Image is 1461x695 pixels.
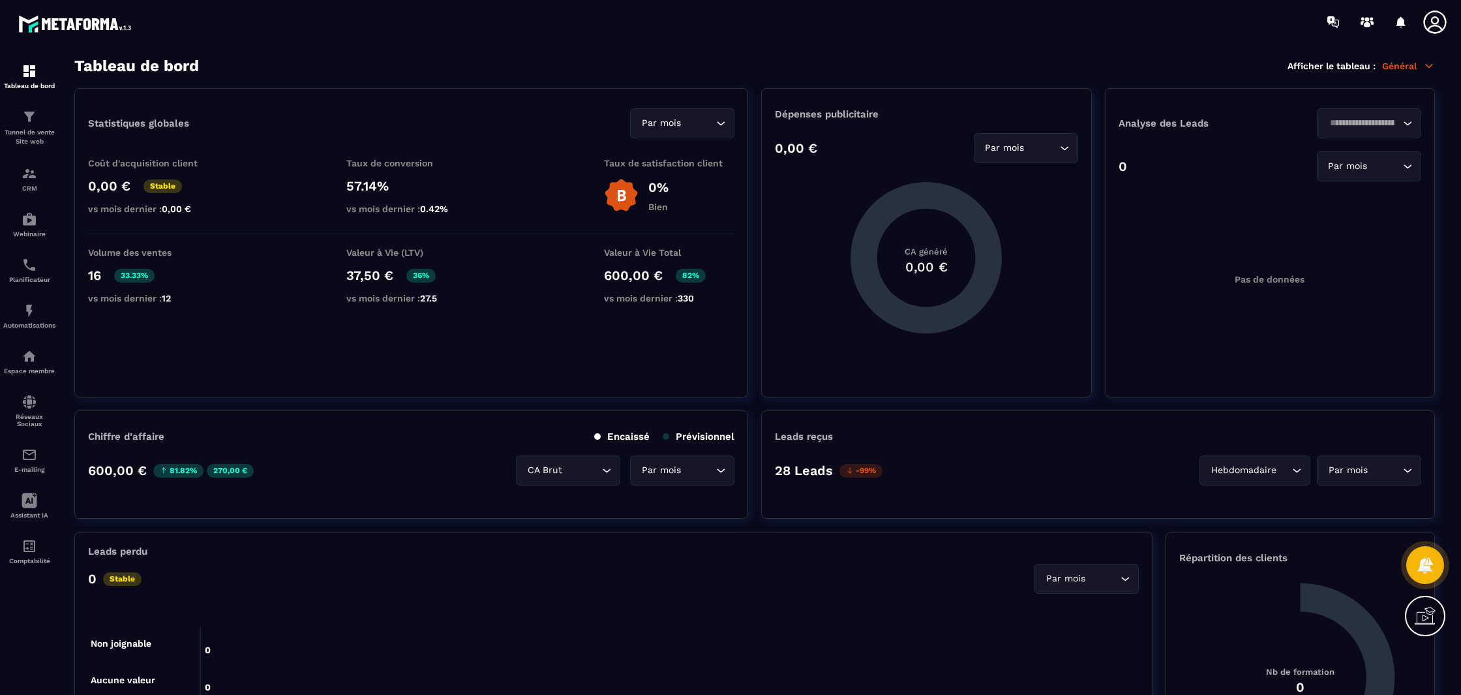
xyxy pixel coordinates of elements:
[88,268,101,283] p: 16
[3,512,55,519] p: Assistant IA
[91,638,151,649] tspan: Non joignable
[22,211,37,227] img: automations
[676,269,706,283] p: 82%
[3,384,55,437] a: social-networksocial-networkRéseaux Sociaux
[1199,456,1310,486] div: Search for option
[3,437,55,483] a: emailemailE-mailing
[630,108,734,138] div: Search for option
[420,204,448,214] span: 0.42%
[604,178,639,213] img: b-badge-o.b3b20ee6.svg
[3,99,55,156] a: formationformationTunnel de vente Site web
[3,483,55,529] a: Assistant IA
[565,463,599,478] input: Search for option
[3,466,55,473] p: E-mailing
[1325,159,1370,174] span: Par mois
[88,546,147,557] p: Leads perdu
[88,247,218,258] p: Volume des ventes
[775,431,833,442] p: Leads reçus
[22,303,37,318] img: automations
[22,109,37,125] img: formation
[678,293,694,303] span: 330
[103,572,142,586] p: Stable
[91,675,155,685] tspan: Aucune valeur
[1179,552,1421,564] p: Répartition des clients
[74,57,199,75] h3: Tableau de bord
[3,322,55,329] p: Automatisations
[3,247,55,293] a: schedulerschedulerPlanificateur
[1325,116,1400,131] input: Search for option
[22,447,37,463] img: email
[3,293,55,339] a: automationsautomationsAutomatisations
[22,63,37,79] img: formation
[1088,572,1117,586] input: Search for option
[406,269,436,283] p: 36%
[22,166,37,181] img: formation
[88,158,218,168] p: Coût d'acquisition client
[1119,117,1270,129] p: Analyse des Leads
[604,268,663,283] p: 600,00 €
[3,202,55,247] a: automationsautomationsWebinaire
[88,463,147,478] p: 600,00 €
[1370,159,1400,174] input: Search for option
[3,156,55,202] a: formationformationCRM
[22,257,37,273] img: scheduler
[1317,151,1421,181] div: Search for option
[1208,463,1279,478] span: Hebdomadaire
[346,178,477,194] p: 57.14%
[775,108,1077,120] p: Dépenses publicitaire
[3,82,55,89] p: Tableau de bord
[604,247,734,258] p: Valeur à Vie Total
[974,133,1078,163] div: Search for option
[162,293,171,303] span: 12
[18,12,136,36] img: logo
[1325,463,1370,478] span: Par mois
[346,268,393,283] p: 37,50 €
[1317,108,1421,138] div: Search for option
[346,247,477,258] p: Valeur à Vie (LTV)
[162,204,191,214] span: 0,00 €
[684,463,713,478] input: Search for option
[88,204,218,214] p: vs mois dernier :
[1382,60,1435,72] p: Général
[88,571,97,587] p: 0
[207,464,254,478] p: 270,00 €
[3,557,55,564] p: Comptabilité
[88,178,130,194] p: 0,00 €
[88,117,189,129] p: Statistiques globales
[1370,463,1400,478] input: Search for option
[3,367,55,375] p: Espace membre
[1288,61,1376,71] p: Afficher le tableau :
[3,128,55,146] p: Tunnel de vente Site web
[88,293,218,303] p: vs mois dernier :
[775,140,817,156] p: 0,00 €
[1235,274,1304,285] p: Pas de données
[1119,159,1127,174] p: 0
[3,54,55,99] a: formationformationTableau de bord
[1279,463,1289,478] input: Search for option
[22,538,37,554] img: accountant
[839,464,882,478] p: -99%
[3,230,55,238] p: Webinaire
[639,463,684,478] span: Par mois
[604,293,734,303] p: vs mois dernier :
[663,431,734,442] p: Prévisionnel
[524,463,565,478] span: CA Brut
[630,456,734,486] div: Search for option
[982,141,1027,155] span: Par mois
[346,204,477,214] p: vs mois dernier :
[153,464,203,478] p: 81.82%
[114,269,155,283] p: 33.33%
[3,185,55,192] p: CRM
[346,158,477,168] p: Taux de conversion
[3,339,55,384] a: automationsautomationsEspace membre
[3,413,55,427] p: Réseaux Sociaux
[346,293,477,303] p: vs mois dernier :
[1034,564,1139,594] div: Search for option
[22,394,37,410] img: social-network
[639,116,684,131] span: Par mois
[648,179,669,195] p: 0%
[516,456,620,486] div: Search for option
[22,348,37,364] img: automations
[775,463,833,478] p: 28 Leads
[1317,456,1421,486] div: Search for option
